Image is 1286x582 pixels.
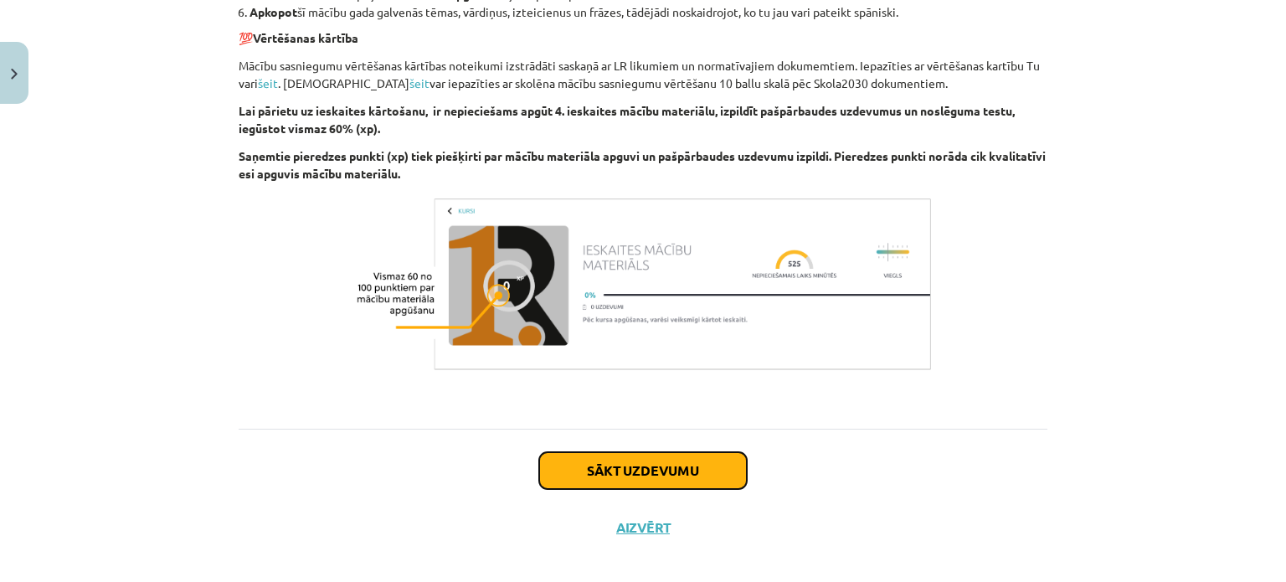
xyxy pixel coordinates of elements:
[239,57,1047,92] p: Mācību sasniegumu vērtēšanas kārtības noteikumi izstrādāti saskaņā ar LR likumiem un normatīvajie...
[539,452,747,489] button: Sākt uzdevumu
[249,3,1047,21] li: šī mācību gada galvenās tēmas, vārdiņus, izteicienus un frāzes, tādējādi noskaidrojot, ko tu jau ...
[409,75,430,90] a: šeit
[253,30,358,45] b: Vērtēšanas kārtība
[11,69,18,80] img: icon-close-lesson-0947bae3869378f0d4975bcd49f059093ad1ed9edebbc8119c70593378902aed.svg
[239,103,1015,136] b: Lai pārietu uz ieskaites kārtošanu, ir nepieciešams apgūt 4. ieskaites mācību materiālu, izpildīt...
[239,148,1046,181] b: Saņemtie pieredzes punkti (xp) tiek piešķirti par mācību materiāla apguvi un pašpārbaudes uzdevum...
[258,75,278,90] a: šeit
[249,4,297,19] b: Apkopot
[239,29,1047,47] p: 💯
[611,519,675,536] button: Aizvērt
